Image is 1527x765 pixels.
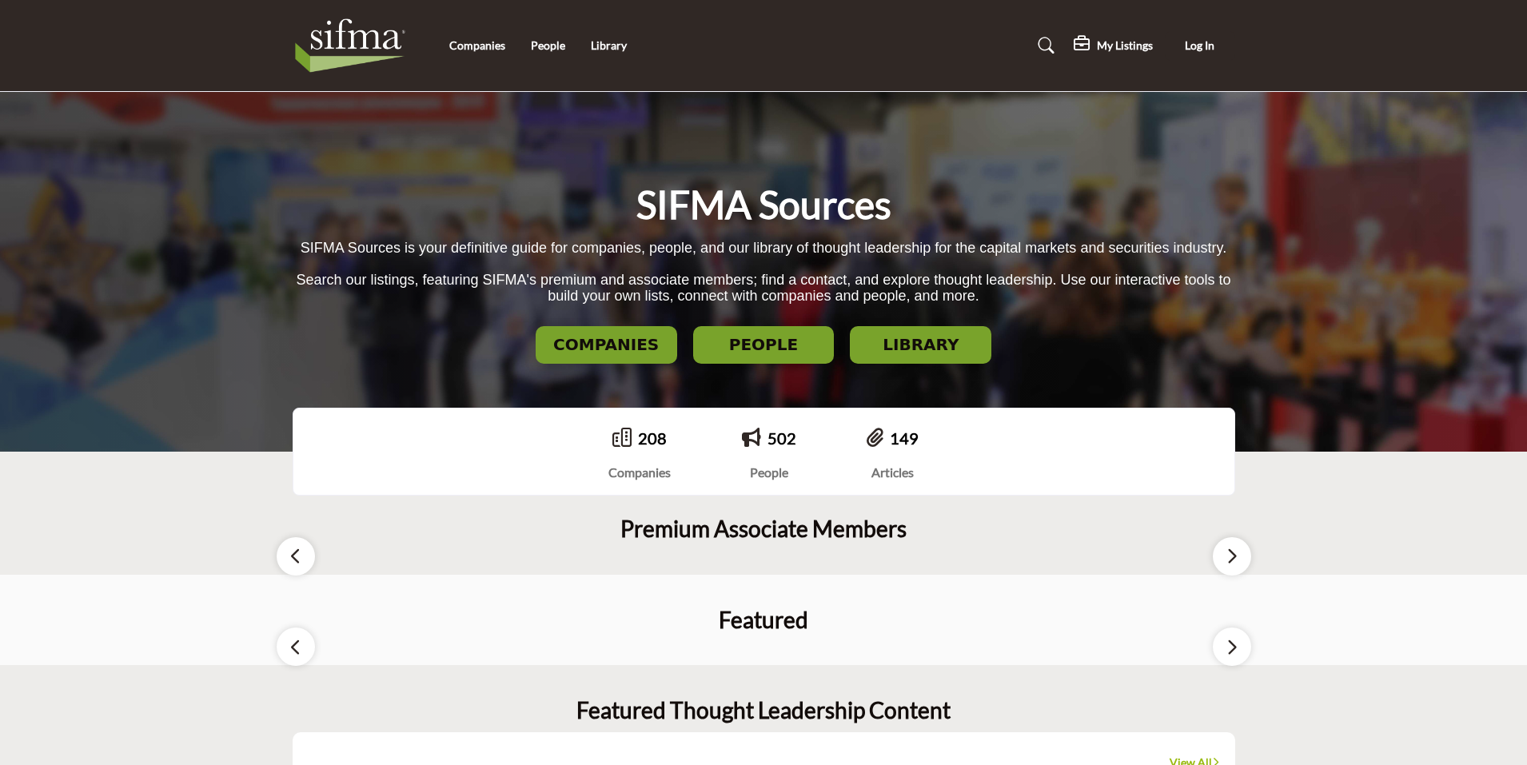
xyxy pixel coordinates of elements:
div: Articles [867,463,919,482]
h1: SIFMA Sources [636,180,891,229]
h2: LIBRARY [855,335,987,354]
a: People [531,38,565,52]
div: Companies [608,463,671,482]
h2: COMPANIES [540,335,672,354]
h5: My Listings [1097,38,1153,53]
h2: Premium Associate Members [620,516,907,543]
a: 502 [767,428,796,448]
a: Library [591,38,627,52]
button: Log In [1165,31,1235,61]
h2: Featured [719,607,808,634]
button: COMPANIES [536,326,677,364]
button: PEOPLE [693,326,835,364]
div: My Listings [1074,36,1153,55]
span: SIFMA Sources is your definitive guide for companies, people, and our library of thought leadersh... [301,240,1226,256]
button: LIBRARY [850,326,991,364]
a: 149 [890,428,919,448]
a: 208 [638,428,667,448]
a: Search [1023,33,1065,58]
img: Site Logo [293,14,417,78]
h2: Featured Thought Leadership Content [576,697,951,724]
h2: PEOPLE [698,335,830,354]
span: Log In [1185,38,1214,52]
a: Companies [449,38,505,52]
span: Search our listings, featuring SIFMA's premium and associate members; find a contact, and explore... [296,272,1230,305]
div: People [742,463,796,482]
